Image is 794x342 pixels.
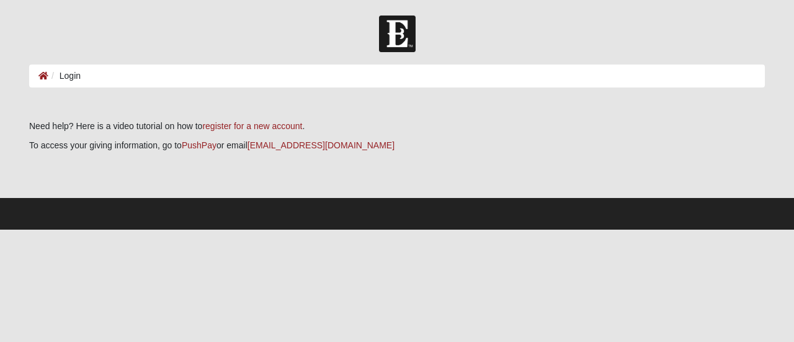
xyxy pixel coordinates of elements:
[248,140,395,150] a: [EMAIL_ADDRESS][DOMAIN_NAME]
[182,140,216,150] a: PushPay
[29,139,765,152] p: To access your giving information, go to or email
[48,70,81,83] li: Login
[379,16,416,52] img: Church of Eleven22 Logo
[29,120,765,133] p: Need help? Here is a video tutorial on how to .
[202,121,302,131] a: register for a new account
